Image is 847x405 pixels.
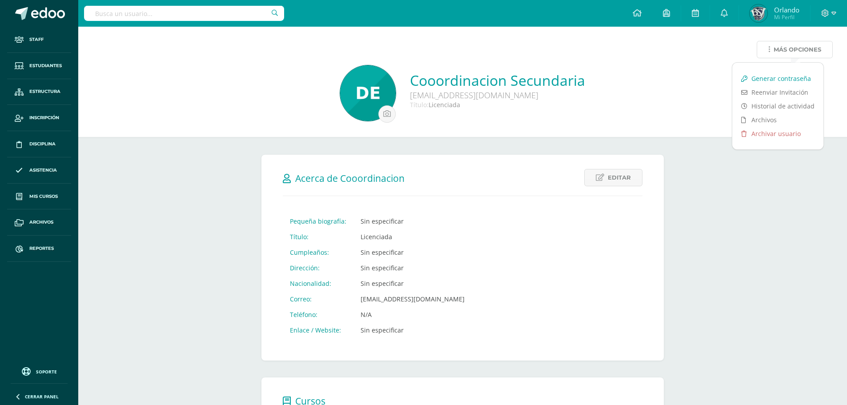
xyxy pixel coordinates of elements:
[353,229,472,245] td: Licenciada
[7,53,71,79] a: Estudiantes
[429,100,460,109] span: Licenciada
[11,365,68,377] a: Soporte
[283,213,353,229] td: Pequeña biografía:
[774,41,821,58] span: Más opciones
[29,114,59,121] span: Inscripción
[295,172,405,184] span: Acerca de Cooordinacion
[353,291,472,307] td: [EMAIL_ADDRESS][DOMAIN_NAME]
[29,245,54,252] span: Reportes
[25,393,59,400] span: Cerrar panel
[7,236,71,262] a: Reportes
[283,276,353,291] td: Nacionalidad:
[410,100,429,109] span: Título:
[340,65,396,121] img: 70aa53d086ba61c12a3779d901cbf636.png
[732,127,823,140] a: Archivar usuario
[584,169,642,186] a: Editar
[7,209,71,236] a: Archivos
[353,260,472,276] td: Sin especificar
[29,167,57,174] span: Asistencia
[283,307,353,322] td: Teléfono:
[29,88,60,95] span: Estructura
[7,27,71,53] a: Staff
[353,322,472,338] td: Sin especificar
[353,307,472,322] td: N/A
[410,90,585,100] div: [EMAIL_ADDRESS][DOMAIN_NAME]
[283,229,353,245] td: Título:
[732,72,823,85] a: Generar contraseña
[7,184,71,210] a: Mis cursos
[774,13,799,21] span: Mi Perfil
[36,369,57,375] span: Soporte
[283,245,353,260] td: Cumpleaños:
[353,276,472,291] td: Sin especificar
[7,157,71,184] a: Asistencia
[353,245,472,260] td: Sin especificar
[608,169,631,186] span: Editar
[283,291,353,307] td: Correo:
[84,6,284,21] input: Busca un usuario...
[732,99,823,113] a: Historial de actividad
[732,85,823,99] a: Reenviar Invitación
[750,4,767,22] img: d5c8d16448259731d9230e5ecd375886.png
[29,193,58,200] span: Mis cursos
[410,71,585,90] a: Cooordinacion Secundaria
[29,36,44,43] span: Staff
[7,105,71,131] a: Inscripción
[29,219,53,226] span: Archivos
[283,260,353,276] td: Dirección:
[29,62,62,69] span: Estudiantes
[774,5,799,14] span: Orlando
[283,322,353,338] td: Enlace / Website:
[732,113,823,127] a: Archivos
[757,41,833,58] a: Más opciones
[751,116,777,124] span: Archivos
[7,79,71,105] a: Estructura
[29,140,56,148] span: Disciplina
[353,213,472,229] td: Sin especificar
[7,131,71,157] a: Disciplina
